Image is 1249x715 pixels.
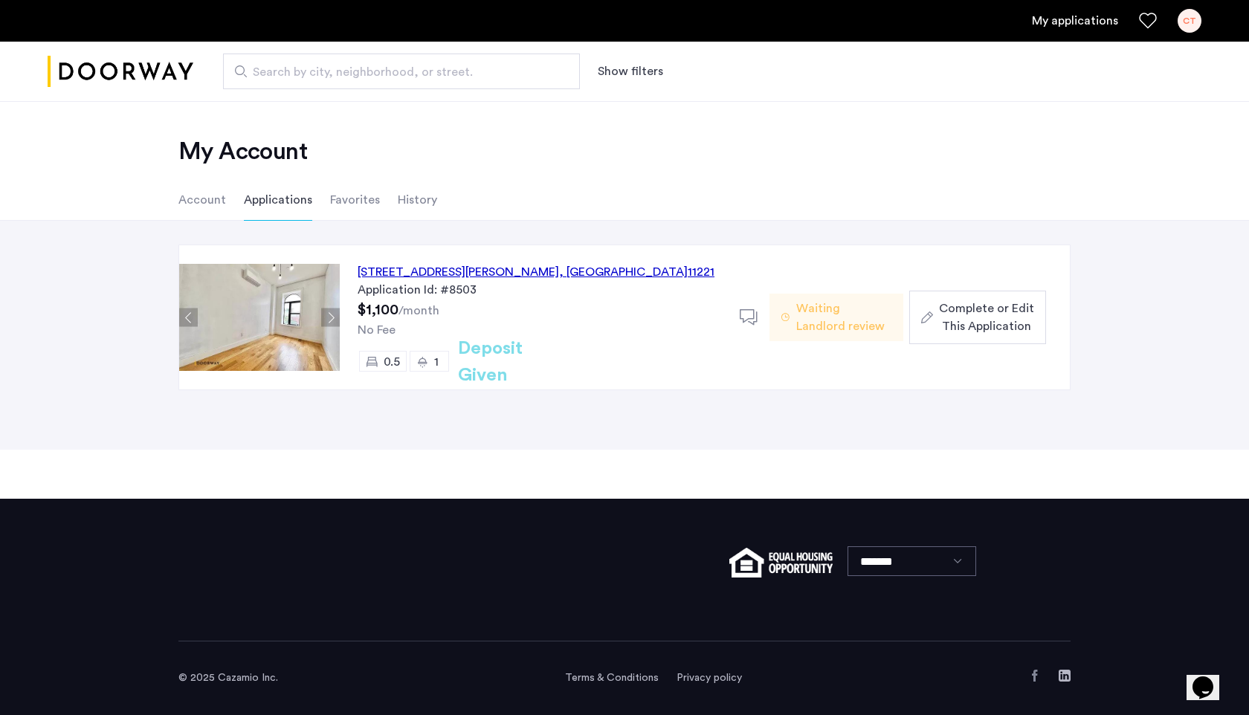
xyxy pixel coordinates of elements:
[178,673,278,683] span: © 2025 Cazamio Inc.
[223,54,580,89] input: Apartment Search
[848,546,976,576] select: Language select
[598,62,663,80] button: Show or hide filters
[358,281,722,299] div: Application Id: #8503
[1032,12,1118,30] a: My application
[398,305,439,317] sub: /month
[1059,670,1071,682] a: LinkedIn
[1029,670,1041,682] a: Facebook
[48,44,193,100] img: logo
[909,291,1046,344] button: button
[321,308,340,327] button: Next apartment
[398,179,437,221] li: History
[677,670,742,685] a: Privacy policy
[1178,9,1201,33] div: CT
[253,63,538,81] span: Search by city, neighborhood, or street.
[179,308,198,327] button: Previous apartment
[330,179,380,221] li: Favorites
[458,335,576,389] h2: Deposit Given
[358,302,398,317] span: $1,100
[1187,656,1234,700] iframe: chat widget
[939,300,1034,335] span: Complete or Edit This Application
[244,179,312,221] li: Applications
[559,266,688,278] span: , [GEOGRAPHIC_DATA]
[729,548,833,577] img: equal-housing.png
[1139,12,1157,30] a: Favorites
[48,44,193,100] a: Cazamio logo
[796,300,891,335] span: Waiting Landlord review
[179,264,340,371] img: Apartment photo
[565,670,659,685] a: Terms and conditions
[434,356,439,368] span: 1
[178,179,226,221] li: Account
[384,356,400,368] span: 0.5
[358,324,396,336] span: No Fee
[358,263,714,281] div: [STREET_ADDRESS][PERSON_NAME] 11221
[178,137,1071,166] h2: My Account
